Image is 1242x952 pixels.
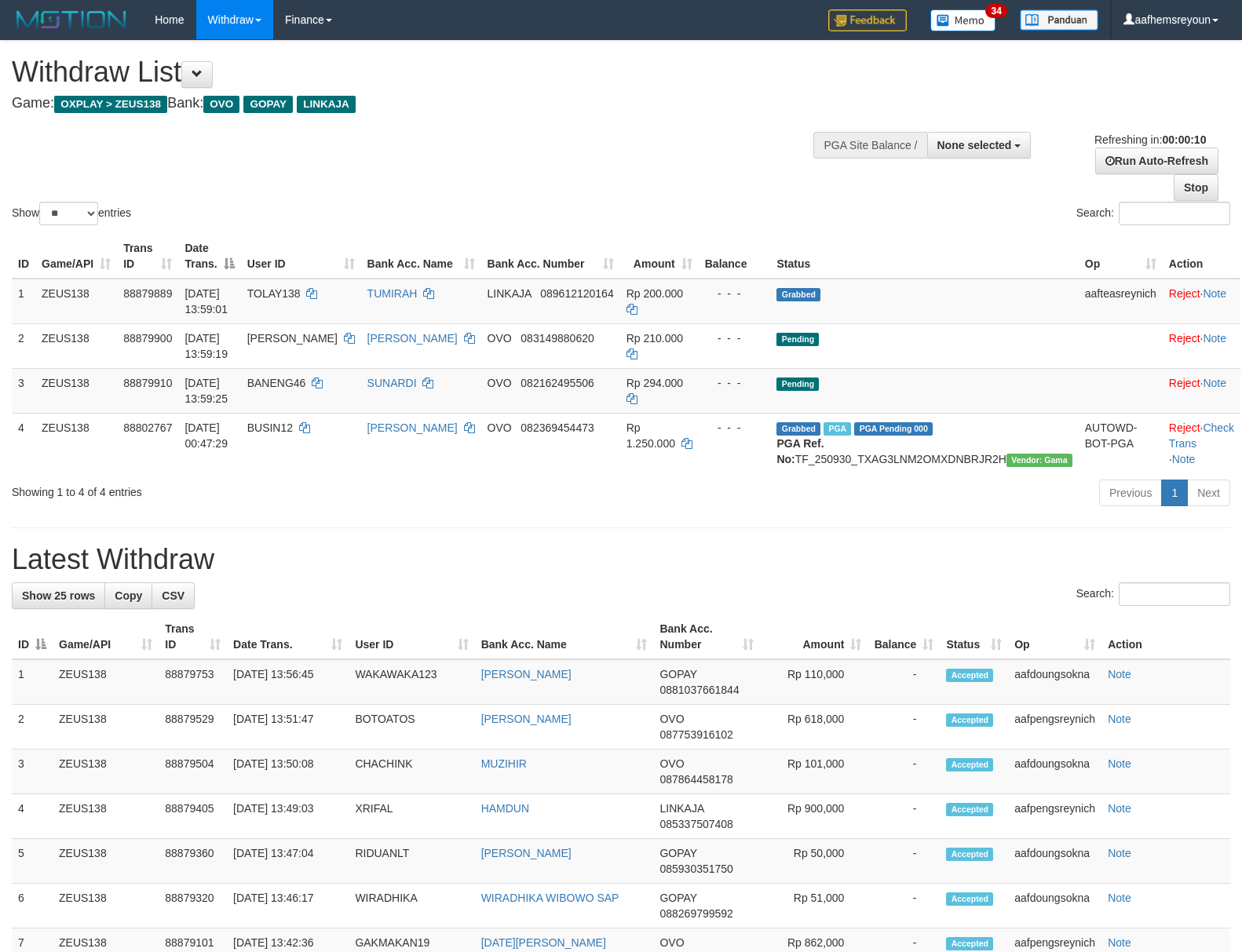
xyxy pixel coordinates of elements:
span: Pending [776,378,819,391]
button: None selected [927,132,1032,159]
span: OVO [488,421,512,434]
span: Accepted [946,937,993,950]
a: [PERSON_NAME] [481,847,572,859]
a: Reject [1169,421,1200,434]
span: [PERSON_NAME] [247,332,338,345]
th: Bank Acc. Number: activate to sort column ascending [653,615,760,659]
th: Trans ID: activate to sort column ascending [159,615,227,659]
td: 6 [12,884,53,928]
span: LINKAJA [488,287,532,300]
th: Date Trans.: activate to sort column descending [178,234,240,279]
span: 88879910 [123,377,172,389]
label: Search: [1076,202,1230,225]
span: OVO [659,936,684,949]
span: OVO [659,757,684,770]
span: Copy 087753916102 to clipboard [659,728,732,741]
span: Copy 083149880620 to clipboard [521,332,594,345]
td: ZEUS138 [53,705,159,750]
h4: Game: Bank: [12,96,813,111]
a: Note [1108,936,1131,949]
a: [PERSON_NAME] [481,668,572,680]
a: Note [1108,757,1131,770]
td: Rp 900,000 [760,794,868,839]
td: [DATE] 13:47:04 [227,839,349,884]
span: GOPAY [243,96,293,113]
a: Note [1203,332,1226,345]
td: XRIFAL [349,794,474,839]
a: [PERSON_NAME] [367,421,458,434]
span: OVO [203,96,239,113]
td: aafpengsreynich [1008,705,1101,750]
a: Note [1172,453,1196,465]
td: Rp 50,000 [760,839,868,884]
a: WIRADHIKA WIBOWO SAP [481,892,619,904]
span: [DATE] 13:59:19 [184,332,228,360]
span: Accepted [946,713,993,727]
td: [DATE] 13:50:08 [227,750,349,794]
td: - [868,884,940,928]
td: Rp 51,000 [760,884,868,928]
td: · [1163,323,1240,368]
a: Reject [1169,377,1200,389]
a: Stop [1174,174,1218,201]
span: BANENG46 [247,377,306,389]
span: Accepted [946,669,993,682]
strong: 00:00:10 [1162,133,1206,146]
span: CSV [162,589,184,602]
img: MOTION_logo.png [12,8,131,31]
th: Bank Acc. Name: activate to sort column ascending [475,615,654,659]
img: Button%20Memo.svg [930,9,996,31]
span: GOPAY [659,847,696,859]
div: - - - [705,330,765,346]
td: ZEUS138 [35,279,117,324]
th: User ID: activate to sort column ascending [349,615,474,659]
b: PGA Ref. No: [776,437,824,465]
a: Note [1203,377,1226,389]
a: Reject [1169,287,1200,300]
span: GOPAY [659,668,696,680]
th: Status: activate to sort column ascending [940,615,1008,659]
td: 5 [12,839,53,884]
td: ZEUS138 [53,750,159,794]
th: Action [1163,234,1240,279]
span: None selected [937,139,1012,151]
span: Copy 089612120164 to clipboard [540,287,613,300]
span: Copy 087864458178 to clipboard [659,773,732,786]
a: Check Trans [1169,421,1234,450]
th: User ID: activate to sort column ascending [241,234,361,279]
input: Search: [1119,202,1230,225]
div: Showing 1 to 4 of 4 entries [12,478,506,500]
th: Status [770,234,1078,279]
th: Op: activate to sort column ascending [1008,615,1101,659]
a: TUMIRAH [367,287,418,300]
span: Rp 1.250.000 [626,421,675,450]
span: Accepted [946,848,993,861]
td: BOTOATOS [349,705,474,750]
label: Search: [1076,582,1230,606]
td: ZEUS138 [35,323,117,368]
span: 88802767 [123,421,172,434]
span: 88879900 [123,332,172,345]
span: Accepted [946,758,993,771]
th: Trans ID: activate to sort column ascending [117,234,178,279]
td: [DATE] 13:56:45 [227,659,349,705]
td: aafpengsreynich [1008,794,1101,839]
span: LINKAJA [297,96,356,113]
td: [DATE] 13:49:03 [227,794,349,839]
span: OVO [488,332,512,345]
span: OVO [488,377,512,389]
a: MUZIHIR [481,757,527,770]
td: - [868,839,940,884]
th: Action [1101,615,1230,659]
span: 88879889 [123,287,172,300]
td: ZEUS138 [53,884,159,928]
th: Bank Acc. Name: activate to sort column ascending [361,234,481,279]
td: 3 [12,750,53,794]
th: Bank Acc. Number: activate to sort column ascending [481,234,620,279]
span: Grabbed [776,422,820,436]
td: 2 [12,323,35,368]
td: 88879405 [159,794,227,839]
th: Balance: activate to sort column ascending [868,615,940,659]
a: Note [1108,847,1131,859]
td: Rp 101,000 [760,750,868,794]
